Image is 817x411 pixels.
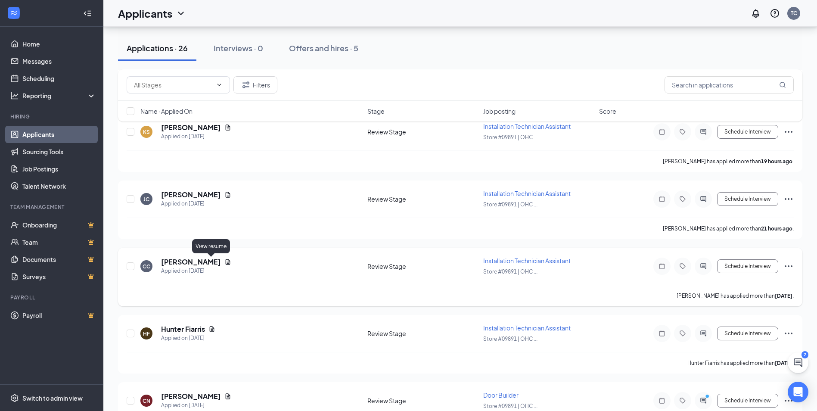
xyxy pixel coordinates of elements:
svg: Tag [677,196,688,202]
svg: ChevronDown [176,8,186,19]
span: Job posting [483,107,516,115]
div: KS [143,128,150,136]
h5: [PERSON_NAME] [161,392,221,401]
button: Schedule Interview [717,259,778,273]
b: [DATE] [775,293,792,299]
a: OnboardingCrown [22,216,96,234]
p: [PERSON_NAME] has applied more than . [663,225,794,232]
div: Reporting [22,91,96,100]
svg: ActiveChat [698,263,708,270]
a: Talent Network [22,177,96,195]
svg: Notifications [751,8,761,19]
div: HF [143,330,150,337]
svg: Filter [241,80,251,90]
a: Home [22,35,96,53]
svg: ActiveChat [698,196,708,202]
div: CC [143,263,150,270]
b: 21 hours ago [761,225,792,232]
svg: WorkstreamLogo [9,9,18,17]
svg: QuestionInfo [770,8,780,19]
div: 2 [801,351,808,358]
button: ChatActive [788,352,808,373]
a: Applicants [22,126,96,143]
div: Review Stage [367,195,478,203]
button: Schedule Interview [717,192,778,206]
a: Scheduling [22,70,96,87]
span: Installation Technician Assistant [483,257,571,265]
svg: ActiveChat [698,397,708,404]
span: Store #09891 | OHC ... [483,134,537,140]
span: Door Builder [483,391,519,399]
h5: Hunter Fiarris [161,324,205,334]
input: Search in applications [665,76,794,93]
span: Score [599,107,616,115]
div: Review Stage [367,396,478,405]
div: Open Intercom Messenger [788,382,808,402]
svg: Ellipses [783,194,794,204]
div: Switch to admin view [22,394,83,402]
a: DocumentsCrown [22,251,96,268]
a: PayrollCrown [22,307,96,324]
div: Applied on [DATE] [161,199,231,208]
div: Applied on [DATE] [161,334,215,342]
a: Job Postings [22,160,96,177]
button: Schedule Interview [717,327,778,340]
svg: ChevronDown [216,81,223,88]
a: Messages [22,53,96,70]
span: Installation Technician Assistant [483,190,571,197]
p: [PERSON_NAME] has applied more than . [663,158,794,165]
span: Store #09891 | OHC ... [483,268,537,275]
svg: Analysis [10,91,19,100]
button: Filter Filters [233,76,277,93]
svg: PrimaryDot [703,394,714,401]
svg: Ellipses [783,328,794,339]
div: Applied on [DATE] [161,401,231,410]
div: Applications · 26 [127,43,188,53]
svg: Note [657,397,667,404]
div: Applied on [DATE] [161,267,231,275]
svg: Note [657,196,667,202]
b: 19 hours ago [761,158,792,165]
p: Hunter Fiarris has applied more than . [687,359,794,367]
svg: Tag [677,263,688,270]
svg: ActiveChat [698,330,708,337]
span: Name · Applied On [140,107,193,115]
div: CN [143,397,150,405]
h5: [PERSON_NAME] [161,257,221,267]
a: TeamCrown [22,234,96,251]
svg: Tag [677,397,688,404]
span: Store #09891 | OHC ... [483,201,537,208]
svg: Ellipses [783,261,794,271]
svg: Note [657,263,667,270]
input: All Stages [134,80,212,90]
svg: MagnifyingGlass [779,81,786,88]
div: Payroll [10,294,94,301]
div: View resume [192,239,230,253]
p: [PERSON_NAME] has applied more than . [677,292,794,299]
div: Team Management [10,203,94,211]
span: Store #09891 | OHC ... [483,403,537,409]
b: [DATE] [775,360,792,366]
div: Review Stage [367,128,478,136]
svg: Collapse [83,9,92,18]
div: Review Stage [367,262,478,271]
h5: [PERSON_NAME] [161,190,221,199]
h1: Applicants [118,6,172,21]
svg: Ellipses [783,127,794,137]
div: Applied on [DATE] [161,132,231,141]
svg: Note [657,128,667,135]
span: Installation Technician Assistant [483,324,571,332]
span: Stage [367,107,385,115]
svg: Tag [677,128,688,135]
svg: Document [224,393,231,400]
button: Schedule Interview [717,394,778,408]
a: Sourcing Tools [22,143,96,160]
svg: Document [224,258,231,265]
div: Offers and hires · 5 [289,43,358,53]
svg: Ellipses [783,395,794,406]
button: Schedule Interview [717,125,778,139]
svg: ActiveChat [698,128,708,135]
div: Interviews · 0 [214,43,263,53]
div: TC [791,9,797,17]
svg: Tag [677,330,688,337]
